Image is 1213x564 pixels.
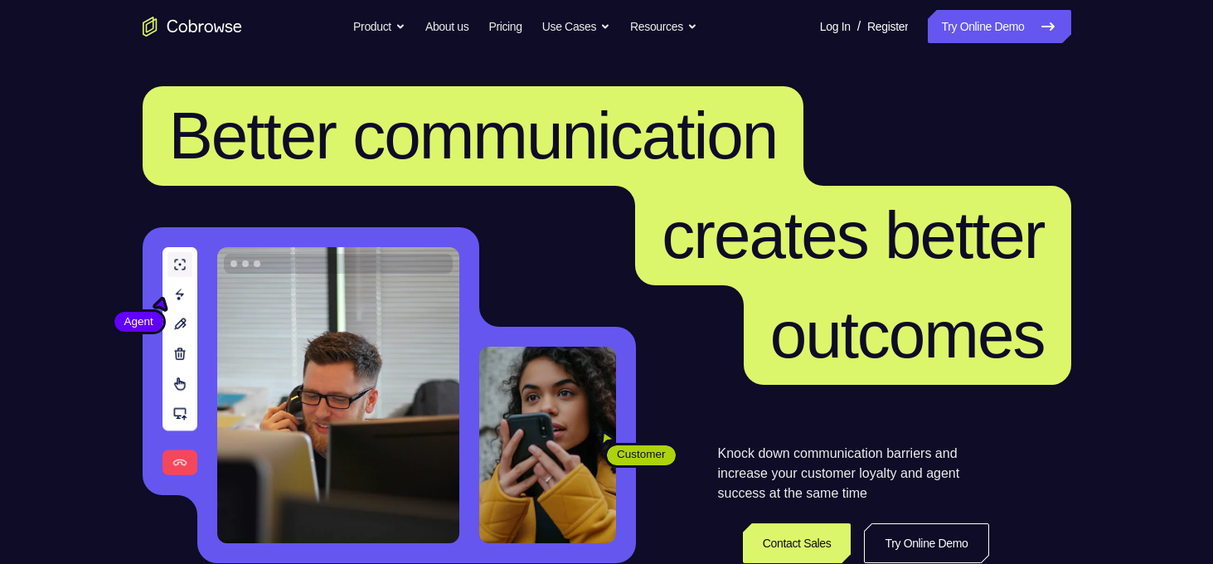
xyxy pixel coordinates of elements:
[630,10,697,43] button: Resources
[820,10,851,43] a: Log In
[718,444,989,503] p: Knock down communication barriers and increase your customer loyalty and agent success at the sam...
[542,10,610,43] button: Use Cases
[867,10,908,43] a: Register
[143,17,242,36] a: Go to the home page
[353,10,405,43] button: Product
[479,347,616,543] img: A customer holding their phone
[217,247,459,543] img: A customer support agent talking on the phone
[928,10,1070,43] a: Try Online Demo
[488,10,522,43] a: Pricing
[425,10,468,43] a: About us
[857,17,861,36] span: /
[864,523,988,563] a: Try Online Demo
[770,298,1045,372] span: outcomes
[662,198,1044,272] span: creates better
[743,523,852,563] a: Contact Sales
[169,99,778,173] span: Better communication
